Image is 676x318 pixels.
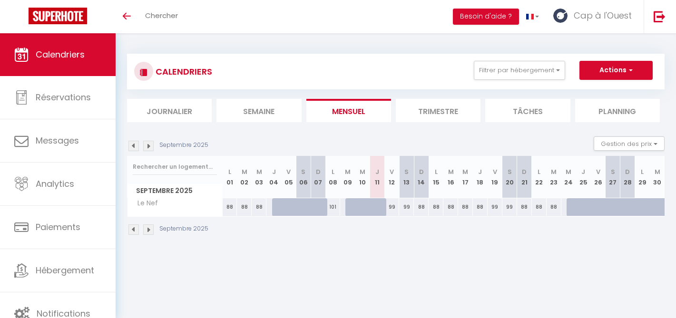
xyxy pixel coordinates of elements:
[625,167,630,176] abbr: D
[399,156,414,198] th: 13
[127,184,222,198] span: Septembre 2025
[36,264,94,276] span: Hébergement
[311,156,325,198] th: 07
[561,156,576,198] th: 24
[532,198,547,216] div: 88
[594,136,665,151] button: Gestion des prix
[266,156,281,198] th: 04
[36,221,80,233] span: Paiements
[485,99,570,122] li: Tâches
[502,198,517,216] div: 99
[129,198,165,209] span: Le Nef
[581,167,585,176] abbr: J
[474,61,565,80] button: Filtrer par hébergement
[596,167,600,176] abbr: V
[153,61,212,82] h3: CALENDRIERS
[252,156,266,198] th: 03
[296,156,311,198] th: 06
[404,167,409,176] abbr: S
[345,167,351,176] abbr: M
[375,167,379,176] abbr: J
[272,167,276,176] abbr: J
[654,10,666,22] img: logout
[306,99,391,122] li: Mensuel
[252,198,266,216] div: 88
[478,167,482,176] abbr: J
[414,156,429,198] th: 14
[553,9,568,23] img: ...
[286,167,291,176] abbr: V
[547,198,561,216] div: 88
[414,198,429,216] div: 88
[256,167,262,176] abbr: M
[517,198,532,216] div: 88
[127,99,212,122] li: Journalier
[396,99,480,122] li: Trimestre
[216,99,301,122] li: Semaine
[443,156,458,198] th: 16
[316,167,321,176] abbr: D
[36,135,79,146] span: Messages
[228,167,231,176] abbr: L
[325,198,340,216] div: 101
[493,167,497,176] abbr: V
[390,167,394,176] abbr: V
[223,156,237,198] th: 01
[281,156,296,198] th: 05
[488,198,502,216] div: 99
[551,167,557,176] abbr: M
[223,198,237,216] div: 88
[635,156,650,198] th: 29
[29,8,87,24] img: Super Booking
[399,198,414,216] div: 99
[332,167,334,176] abbr: L
[473,198,488,216] div: 88
[574,10,632,21] span: Cap à l'Ouest
[370,156,384,198] th: 11
[384,198,399,216] div: 99
[502,156,517,198] th: 20
[36,91,91,103] span: Réservations
[591,156,606,198] th: 26
[242,167,247,176] abbr: M
[145,10,178,20] span: Chercher
[237,198,252,216] div: 88
[429,156,443,198] th: 15
[458,198,473,216] div: 88
[159,141,208,150] p: Septembre 2025
[462,167,468,176] abbr: M
[419,167,424,176] abbr: D
[340,156,355,198] th: 09
[579,61,653,80] button: Actions
[576,156,591,198] th: 25
[355,156,370,198] th: 10
[453,9,519,25] button: Besoin d'aide ?
[36,178,74,190] span: Analytics
[620,156,635,198] th: 28
[384,156,399,198] th: 12
[325,156,340,198] th: 08
[575,99,660,122] li: Planning
[133,158,217,175] input: Rechercher un logement...
[532,156,547,198] th: 22
[606,156,620,198] th: 27
[508,167,512,176] abbr: S
[473,156,488,198] th: 18
[641,167,644,176] abbr: L
[448,167,454,176] abbr: M
[522,167,527,176] abbr: D
[435,167,438,176] abbr: L
[159,224,208,233] p: Septembre 2025
[488,156,502,198] th: 19
[301,167,305,176] abbr: S
[458,156,473,198] th: 17
[36,48,85,60] span: Calendriers
[517,156,532,198] th: 21
[237,156,252,198] th: 02
[650,156,665,198] th: 30
[429,198,443,216] div: 88
[655,167,660,176] abbr: M
[547,156,561,198] th: 23
[566,167,571,176] abbr: M
[538,167,540,176] abbr: L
